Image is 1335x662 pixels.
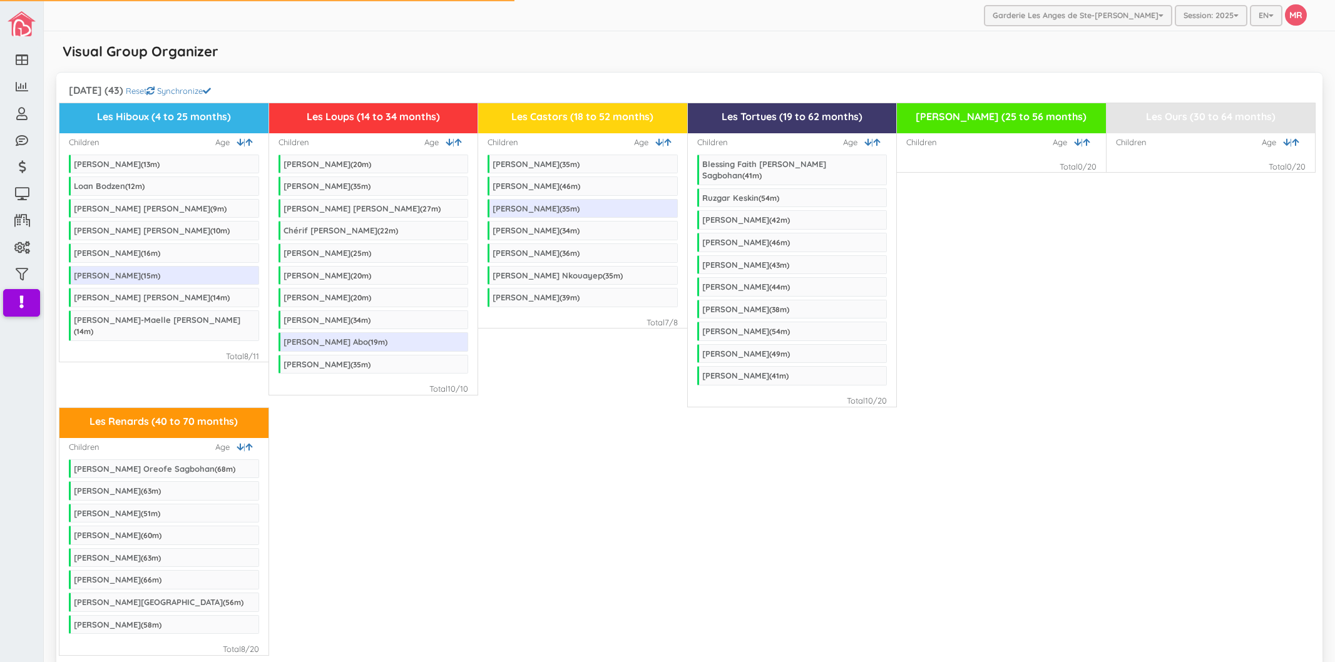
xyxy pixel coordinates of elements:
span: 0 [1078,161,1083,171]
span: 15 [143,271,151,280]
span: ( m) [210,204,227,213]
div: Total /20 [1060,161,1097,173]
div: [PERSON_NAME] [702,304,789,314]
span: 10 [865,395,873,405]
div: Children [488,136,518,148]
span: 19 [371,337,378,347]
span: 35 [562,204,570,213]
span: ( m) [350,271,371,280]
div: [PERSON_NAME] [PERSON_NAME] [74,225,230,235]
span: ( m) [141,160,160,169]
div: Children [279,136,309,148]
span: 14 [76,327,84,336]
div: [PERSON_NAME] [74,574,161,584]
div: Children [906,136,937,148]
span: ( m) [769,327,790,336]
a: | [1074,136,1083,148]
span: ( m) [742,171,762,180]
div: [PERSON_NAME] [74,248,160,258]
span: ( m) [560,226,580,235]
div: [PERSON_NAME] [493,225,580,235]
div: [PERSON_NAME] [702,370,789,380]
span: ( m) [350,360,371,369]
span: ( m) [141,620,161,629]
span: ( m) [350,315,371,325]
span: ( m) [215,464,235,474]
span: ( m) [420,204,441,213]
span: ( m) [141,575,161,584]
span: 58 [143,620,152,629]
div: [PERSON_NAME][GEOGRAPHIC_DATA] [74,597,243,607]
span: ( m) [769,260,789,270]
a: Synchronize [157,86,211,96]
span: ( m) [560,248,580,258]
span: 51 [143,509,151,518]
div: Ruzgar Keskin [702,193,779,203]
span: ( m) [560,293,580,302]
span: 10 [448,384,456,394]
div: Blessing Faith [PERSON_NAME] Sagbohan [702,159,826,181]
span: 66 [143,575,152,584]
h3: Les Tortues (19 to 62 months) [693,111,892,123]
h3: Les Renards (40 to 70 months) [64,416,263,427]
div: [PERSON_NAME]-Maelle [PERSON_NAME] [74,315,240,337]
span: 39 [562,293,570,302]
a: | [1283,136,1292,148]
div: [PERSON_NAME] [284,159,371,169]
span: ( m) [141,271,160,280]
span: 43 [772,260,780,270]
div: [PERSON_NAME] Oreofe Sagbohan [74,464,235,474]
span: 20 [353,160,362,169]
h3: Les Ours (30 to 64 months) [1112,111,1311,123]
span: ( m) [141,248,160,258]
span: ( m) [350,248,371,258]
span: 9 [213,204,217,213]
span: 41 [745,171,752,180]
span: 14 [213,293,220,302]
span: Age [424,136,446,148]
span: 35 [605,271,613,280]
span: ( m) [769,282,790,292]
span: ( m) [560,181,580,191]
span: ( m) [560,204,580,213]
div: [PERSON_NAME] [284,315,371,325]
span: 35 [353,360,361,369]
span: 7 [665,317,669,327]
span: ( m) [141,486,161,496]
div: [PERSON_NAME] [702,282,790,292]
span: 20 [353,271,362,280]
span: 49 [772,349,780,359]
span: Age [1262,136,1283,148]
span: ( m) [350,181,371,191]
span: 8 [244,351,248,361]
div: [PERSON_NAME] [74,159,160,169]
div: [PERSON_NAME] [284,292,371,302]
div: [PERSON_NAME] [74,508,160,518]
div: [PERSON_NAME] [74,486,161,496]
h3: [PERSON_NAME] (25 to 56 months) [902,111,1101,123]
span: Age [215,136,237,148]
div: [PERSON_NAME] [493,248,580,258]
span: 27 [422,204,431,213]
img: image [8,11,36,36]
div: [PERSON_NAME] [284,359,371,369]
span: 38 [772,305,780,314]
div: [PERSON_NAME] [493,203,580,213]
span: 42 [772,215,780,225]
div: Children [697,136,728,148]
span: ( m) [141,553,161,563]
div: [PERSON_NAME] [74,553,161,563]
div: [PERSON_NAME] [284,270,371,280]
div: Chérif [PERSON_NAME] [284,225,398,235]
span: ( m) [759,193,779,203]
div: Total /10 [429,383,468,395]
div: [PERSON_NAME] [74,619,161,629]
span: ( m) [125,181,145,191]
span: 34 [562,226,570,235]
h5: Visual Group Organizer [63,44,218,59]
span: 22 [380,226,389,235]
h3: Les Castors (18 to 52 months) [483,111,682,123]
div: Total /20 [1269,161,1306,173]
span: 68 [217,464,226,474]
span: ( m) [603,271,623,280]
